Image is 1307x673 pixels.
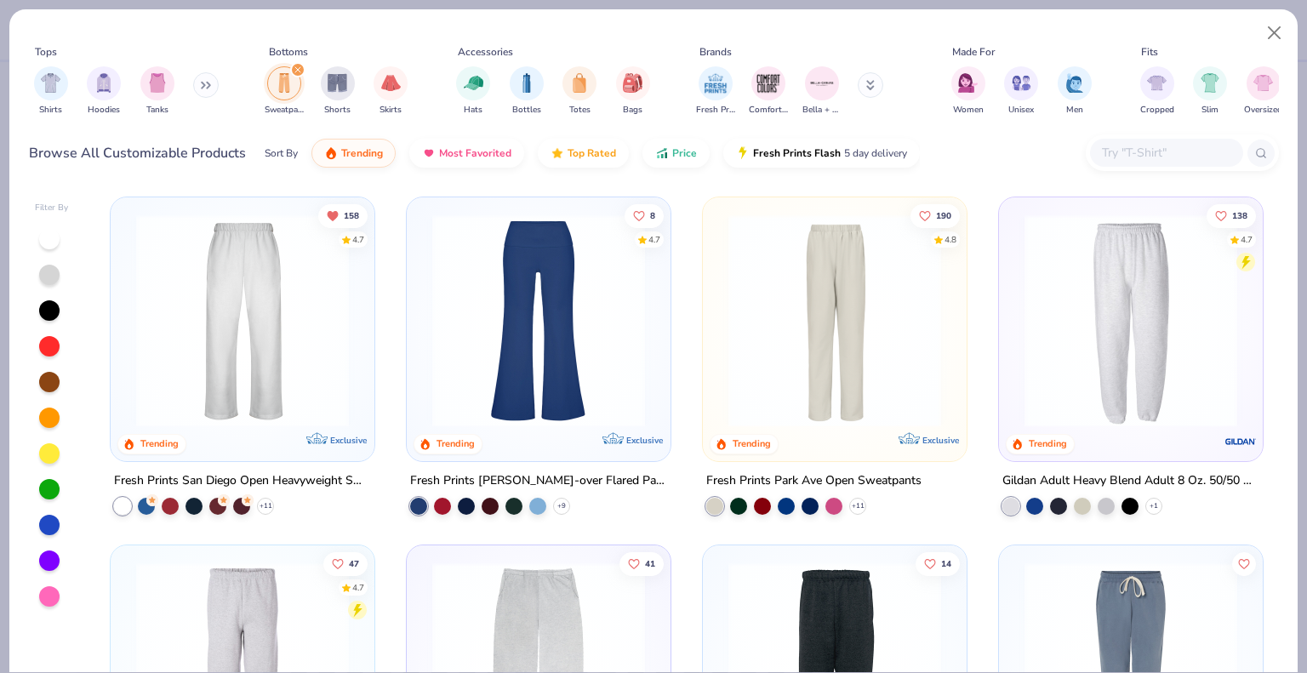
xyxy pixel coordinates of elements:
[350,559,360,567] span: 47
[464,73,483,93] img: Hats Image
[311,139,396,168] button: Trending
[672,146,697,160] span: Price
[1004,66,1038,117] button: filter button
[756,71,781,96] img: Comfort Colors Image
[517,73,536,93] img: Bottles Image
[1232,551,1256,575] button: Like
[1140,66,1174,117] div: filter for Cropped
[1140,104,1174,117] span: Cropped
[703,71,728,96] img: Fresh Prints Image
[265,145,298,161] div: Sort By
[941,559,951,567] span: 14
[330,435,367,446] span: Exclusive
[922,435,959,446] span: Exclusive
[41,73,60,93] img: Shirts Image
[324,146,338,160] img: trending.gif
[958,73,978,93] img: Women Image
[510,66,544,117] button: filter button
[538,139,629,168] button: Top Rated
[1008,104,1034,117] span: Unisex
[648,233,660,246] div: 4.7
[1223,425,1257,459] img: Gildan logo
[35,202,69,214] div: Filter By
[1066,104,1083,117] span: Men
[1058,66,1092,117] div: filter for Men
[625,203,664,227] button: Like
[35,44,57,60] div: Tops
[936,211,951,220] span: 190
[265,66,304,117] button: filter button
[88,104,120,117] span: Hoodies
[87,66,121,117] button: filter button
[341,146,383,160] span: Trending
[551,146,564,160] img: TopRated.gif
[753,146,841,160] span: Fresh Prints Flash
[570,73,589,93] img: Totes Image
[381,73,401,93] img: Skirts Image
[265,104,304,117] span: Sweatpants
[456,66,490,117] button: filter button
[260,501,272,511] span: + 11
[324,551,368,575] button: Like
[650,211,655,220] span: 8
[87,66,121,117] div: filter for Hoodies
[696,104,735,117] span: Fresh Prints
[1241,233,1253,246] div: 4.7
[424,214,653,427] img: f981a934-f33f-4490-a3ad-477cd5e6773b
[953,104,984,117] span: Women
[623,73,642,93] img: Bags Image
[653,214,883,427] img: d3640c6c-b7cc-437e-9c32-b4e0b5864f30
[265,66,304,117] div: filter for Sweatpants
[512,104,541,117] span: Bottles
[749,66,788,117] div: filter for Comfort Colors
[128,214,357,427] img: df5250ff-6f61-4206-a12c-24931b20f13c
[557,501,566,511] span: + 9
[328,73,347,93] img: Shorts Image
[802,66,842,117] button: filter button
[1141,44,1158,60] div: Fits
[275,73,294,93] img: Sweatpants Image
[720,214,950,427] img: 0ed6d0be-3a42-4fd2-9b2a-c5ffc757fdcf
[1253,73,1273,93] img: Oversized Image
[380,104,402,117] span: Skirts
[562,66,596,117] button: filter button
[851,501,864,511] span: + 11
[422,146,436,160] img: most_fav.gif
[1244,104,1282,117] span: Oversized
[809,71,835,96] img: Bella + Canvas Image
[439,146,511,160] span: Most Favorited
[458,44,513,60] div: Accessories
[1100,143,1231,163] input: Try "T-Shirt"
[952,44,995,60] div: Made For
[749,66,788,117] button: filter button
[645,559,655,567] span: 41
[1193,66,1227,117] button: filter button
[1193,66,1227,117] div: filter for Slim
[34,66,68,117] button: filter button
[568,146,616,160] span: Top Rated
[1147,73,1167,93] img: Cropped Image
[696,66,735,117] button: filter button
[1150,501,1158,511] span: + 1
[1004,66,1038,117] div: filter for Unisex
[802,104,842,117] span: Bella + Canvas
[374,66,408,117] button: filter button
[321,66,355,117] div: filter for Shorts
[510,66,544,117] div: filter for Bottles
[39,104,62,117] span: Shirts
[409,139,524,168] button: Most Favorited
[951,66,985,117] div: filter for Women
[1244,66,1282,117] div: filter for Oversized
[642,139,710,168] button: Price
[699,44,732,60] div: Brands
[1232,211,1247,220] span: 138
[1012,73,1031,93] img: Unisex Image
[29,143,246,163] div: Browse All Customizable Products
[1201,73,1219,93] img: Slim Image
[456,66,490,117] div: filter for Hats
[321,66,355,117] button: filter button
[345,211,360,220] span: 158
[706,471,922,492] div: Fresh Prints Park Ave Open Sweatpants
[949,214,1179,427] img: c944d931-fb25-49bb-ae8c-568f6273e60a
[802,66,842,117] div: filter for Bella + Canvas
